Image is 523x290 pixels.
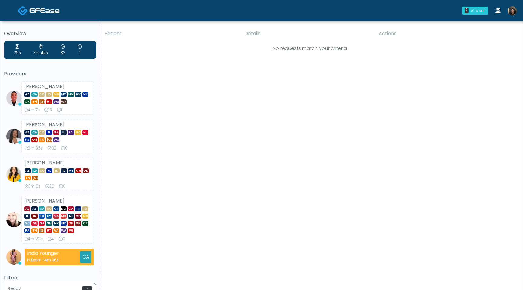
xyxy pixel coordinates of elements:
span: ID [82,206,88,211]
h5: Filters [4,275,96,281]
span: TN [31,228,38,233]
span: MI [68,214,74,219]
div: 3m 42s [33,44,48,56]
a: Docovia [18,1,60,20]
span: GA [53,130,59,135]
div: 1 [78,44,82,56]
span: NV [53,221,59,226]
span: PA [24,228,30,233]
td: No requests match your criteria [101,41,518,56]
span: TN [39,137,45,142]
div: 82 [60,44,65,56]
strong: India Younger [27,250,59,257]
span: UT [46,99,52,104]
h5: Overview [4,31,96,36]
span: VA [53,228,59,233]
span: WI [68,228,74,233]
span: ID [54,168,60,173]
div: 22 [45,183,54,189]
span: TN [25,176,31,180]
div: 1 [57,107,62,113]
span: DC [61,206,67,211]
div: In Exam - [27,257,59,263]
span: NJ [39,221,45,226]
img: Docovia [18,6,28,16]
img: India Younger [6,249,21,265]
span: OH [68,221,74,226]
span: MA [53,214,59,219]
span: IL [24,214,30,219]
span: NV [75,92,81,97]
span: IN [31,214,38,219]
span: TN [31,99,38,104]
span: [GEOGRAPHIC_DATA] [39,228,45,233]
span: KS [39,214,45,219]
span: WY [61,99,67,104]
div: CA [80,251,91,263]
span: ID [46,92,52,97]
span: NJ [82,130,88,135]
span: OR [82,221,88,226]
span: MT [68,168,74,173]
div: 29s [14,44,21,56]
span: HI [75,206,81,211]
img: Anjali Nandakumar [6,129,21,144]
span: AZ [31,206,38,211]
div: 0 [61,145,68,151]
strong: [PERSON_NAME] [25,159,65,166]
span: OK [83,168,89,173]
span: CA [39,206,45,211]
span: OH [31,137,38,142]
span: [GEOGRAPHIC_DATA] [32,176,38,180]
span: CA [32,168,38,173]
span: NY [82,92,88,97]
span: CA [31,92,38,97]
th: Patient [101,26,241,41]
span: MD [61,214,67,219]
span: NY [61,221,67,226]
img: Gerald Dungo [6,91,21,106]
span: CO [46,206,52,211]
span: IL [61,130,67,135]
span: CO [39,92,45,97]
span: NC [24,221,30,226]
span: WA [53,99,59,104]
th: Actions [375,26,518,41]
span: AZ [24,130,30,135]
span: NM [68,92,74,97]
span: WA [53,137,59,142]
span: MO [75,130,81,135]
th: Details [241,26,375,41]
span: CT [53,206,59,211]
div: 32 [48,145,56,151]
span: [GEOGRAPHIC_DATA] [46,137,52,142]
div: 4 [48,236,54,242]
span: UT [46,228,52,233]
span: 4m 36s [44,257,59,262]
strong: [PERSON_NAME] [24,121,64,128]
span: CA [31,130,38,135]
div: 4m 7s [24,107,40,113]
span: AL [24,206,30,211]
a: 0 All clear! [459,4,492,17]
span: MT [61,92,67,97]
div: 0 [59,236,65,242]
span: MN [75,214,81,219]
span: LA [68,130,74,135]
span: CO [39,130,45,135]
span: AZ [25,168,31,173]
span: FL [46,130,52,135]
strong: [PERSON_NAME] [24,83,64,90]
img: Docovia [29,8,60,14]
div: 3m 36s [24,145,43,151]
span: OR [24,99,30,104]
img: Cynthia Petersen [6,212,21,227]
img: Nike Elizabeth Akinjero [508,6,517,15]
img: Erika Felder [6,167,21,182]
span: [GEOGRAPHIC_DATA] [39,99,45,104]
div: 0 [465,8,469,13]
span: NM [46,221,52,226]
div: 3m 8s [25,183,41,189]
span: MO [53,92,59,97]
span: NE [31,221,38,226]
